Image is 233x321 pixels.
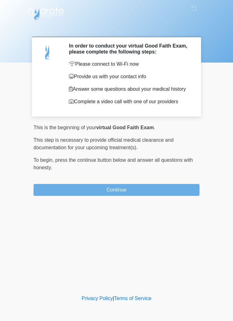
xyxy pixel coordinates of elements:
a: | [113,296,114,301]
a: Terms of Service [114,296,151,301]
button: Continue [34,184,199,196]
span: This step is necessary to provide official medical clearance and documentation for your upcoming ... [34,137,173,150]
h2: In order to conduct your virtual Good Faith Exam, please complete the following steps: [69,43,190,55]
p: Answer some questions about your medical history [69,85,190,93]
span: press the continue button below and answer all questions with honesty. [34,157,193,170]
span: This is the beginning of your [34,125,96,130]
p: Provide us with your contact info [69,73,190,80]
strong: virtual Good Faith Exam [96,125,154,130]
p: Complete a video call with one of our providers [69,98,190,105]
span: . [154,125,155,130]
a: Privacy Policy [82,296,113,301]
p: Please connect to Wi-Fi now [69,60,190,68]
img: Agent Avatar [38,43,57,62]
h1: ‎ ‎ [29,23,204,34]
span: To begin, [34,157,55,163]
img: Hydrate IV Bar - Chandler Logo [27,5,65,20]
